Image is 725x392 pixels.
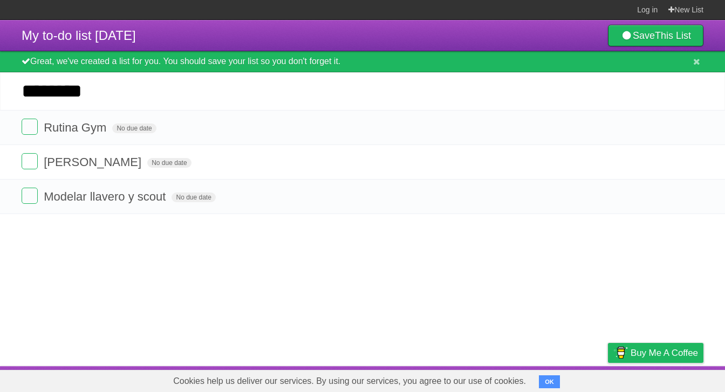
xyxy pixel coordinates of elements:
[44,190,168,203] span: Modelar llavero y scout
[613,343,628,362] img: Buy me a coffee
[655,30,691,41] b: This List
[22,188,38,204] label: Done
[22,153,38,169] label: Done
[162,370,537,392] span: Cookies help us deliver our services. By using our services, you agree to our use of cookies.
[464,369,487,389] a: About
[608,343,703,363] a: Buy me a coffee
[500,369,544,389] a: Developers
[112,123,156,133] span: No due date
[557,369,581,389] a: Terms
[22,28,136,43] span: My to-do list [DATE]
[44,121,109,134] span: Rutina Gym
[608,25,703,46] a: SaveThis List
[635,369,703,389] a: Suggest a feature
[172,192,215,202] span: No due date
[22,119,38,135] label: Done
[539,375,560,388] button: OK
[631,343,698,362] span: Buy me a coffee
[147,158,191,168] span: No due date
[44,155,144,169] span: [PERSON_NAME]
[594,369,622,389] a: Privacy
